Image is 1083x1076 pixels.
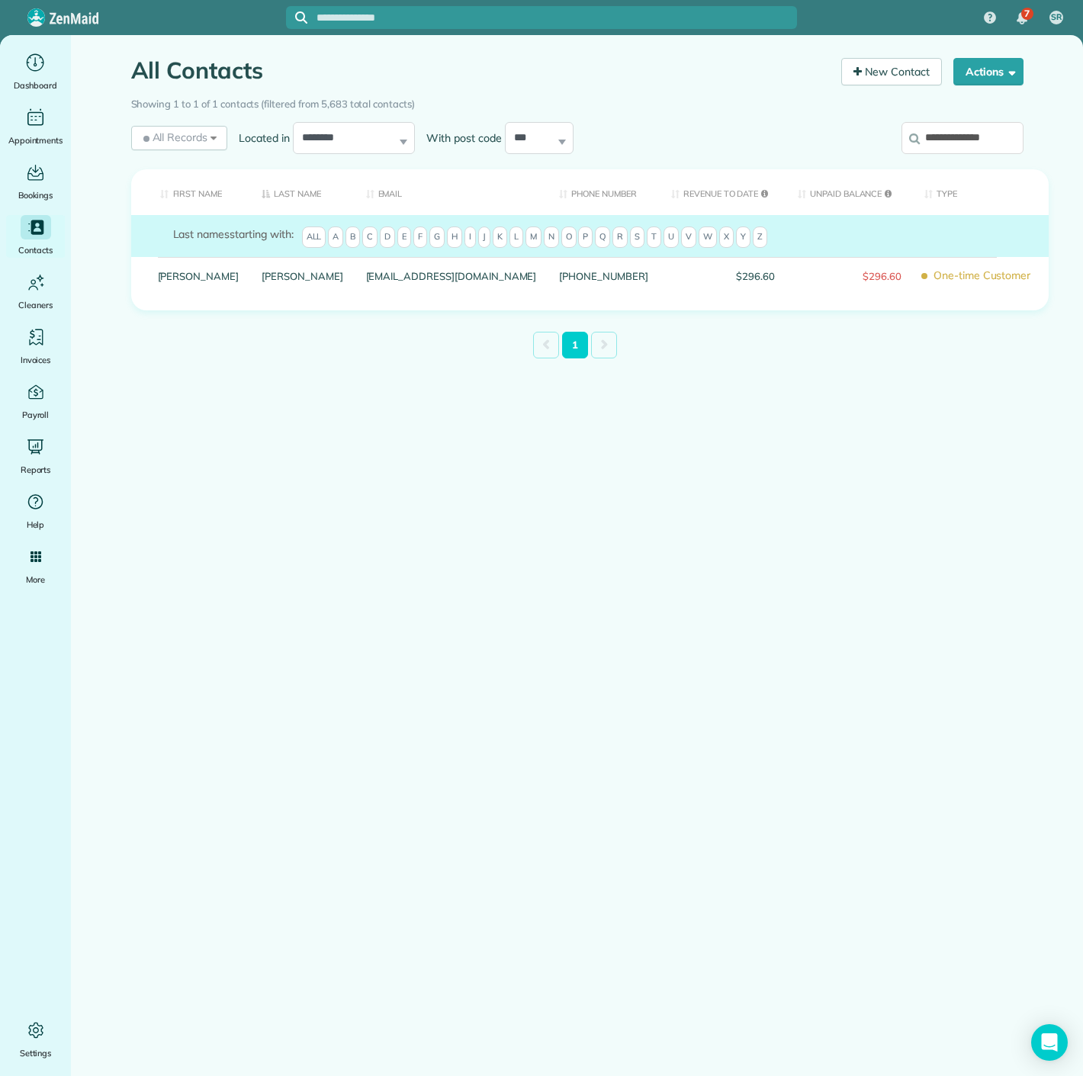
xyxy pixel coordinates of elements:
[27,517,45,532] span: Help
[415,130,505,146] label: With post code
[6,380,65,422] a: Payroll
[20,1045,52,1061] span: Settings
[544,226,559,248] span: N
[786,169,913,216] th: Unpaid Balance: activate to sort column ascending
[302,226,326,248] span: All
[355,169,548,216] th: Email: activate to sort column ascending
[681,226,696,248] span: V
[362,226,378,248] span: C
[413,226,427,248] span: F
[447,226,462,248] span: H
[6,1018,65,1061] a: Settings
[227,130,293,146] label: Located in
[18,243,53,258] span: Contacts
[660,169,786,216] th: Revenue to Date: activate to sort column ascending
[131,169,251,216] th: First Name: activate to sort column ascending
[612,226,628,248] span: R
[647,226,661,248] span: T
[6,50,65,93] a: Dashboard
[140,130,208,145] span: All Records
[924,262,1037,289] span: One-time Customer
[525,226,541,248] span: M
[6,160,65,203] a: Bookings
[753,226,767,248] span: Z
[262,271,343,281] a: [PERSON_NAME]
[561,226,577,248] span: O
[131,91,1024,112] div: Showing 1 to 1 of 1 contacts (filtered from 5,683 total contacts)
[493,226,507,248] span: K
[22,407,50,422] span: Payroll
[953,58,1024,85] button: Actions
[21,352,51,368] span: Invoices
[562,332,588,358] a: 1
[1024,8,1030,20] span: 7
[429,226,445,248] span: G
[913,169,1049,216] th: Type: activate to sort column ascending
[509,226,523,248] span: L
[380,226,395,248] span: D
[328,226,343,248] span: A
[250,169,355,216] th: Last Name: activate to sort column descending
[719,226,734,248] span: X
[798,271,901,281] span: $296.60
[286,11,307,24] button: Focus search
[18,297,53,313] span: Cleaners
[1051,11,1062,24] span: SR
[1006,2,1038,35] div: 7 unread notifications
[464,226,476,248] span: I
[6,325,65,368] a: Invoices
[671,271,775,281] span: $296.60
[478,226,490,248] span: J
[578,226,593,248] span: P
[131,58,831,83] h1: All Contacts
[630,226,644,248] span: S
[173,227,230,241] span: Last names
[548,169,659,216] th: Phone number: activate to sort column ascending
[345,226,360,248] span: B
[6,490,65,532] a: Help
[397,226,411,248] span: E
[595,226,610,248] span: Q
[21,462,51,477] span: Reports
[173,226,294,242] label: starting with:
[6,270,65,313] a: Cleaners
[548,257,659,295] div: [PHONE_NUMBER]
[355,257,548,295] div: [EMAIL_ADDRESS][DOMAIN_NAME]
[699,226,717,248] span: W
[841,58,942,85] a: New Contact
[18,188,53,203] span: Bookings
[664,226,679,248] span: U
[6,435,65,477] a: Reports
[6,215,65,258] a: Contacts
[295,11,307,24] svg: Focus search
[6,105,65,148] a: Appointments
[736,226,750,248] span: Y
[26,572,45,587] span: More
[8,133,63,148] span: Appointments
[158,271,239,281] a: [PERSON_NAME]
[1031,1024,1068,1061] div: Open Intercom Messenger
[14,78,57,93] span: Dashboard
